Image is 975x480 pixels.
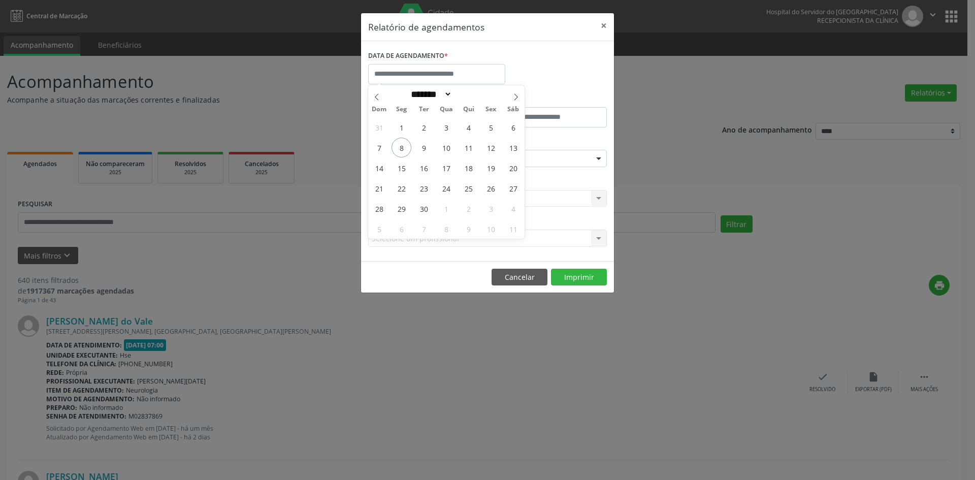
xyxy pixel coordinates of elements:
span: Setembro 6, 2025 [503,117,523,137]
span: Setembro 18, 2025 [459,158,478,178]
span: Setembro 8, 2025 [392,138,411,157]
span: Seg [391,106,413,113]
span: Outubro 11, 2025 [503,219,523,239]
span: Outubro 3, 2025 [481,199,501,218]
span: Qua [435,106,458,113]
span: Setembro 5, 2025 [481,117,501,137]
span: Setembro 24, 2025 [436,178,456,198]
span: Setembro 26, 2025 [481,178,501,198]
span: Qui [458,106,480,113]
span: Outubro 7, 2025 [414,219,434,239]
span: Setembro 16, 2025 [414,158,434,178]
input: Year [452,89,485,100]
button: Close [594,13,614,38]
h5: Relatório de agendamentos [368,20,484,34]
span: Outubro 9, 2025 [459,219,478,239]
span: Setembro 23, 2025 [414,178,434,198]
span: Setembro 28, 2025 [369,199,389,218]
button: Cancelar [492,269,547,286]
span: Setembro 10, 2025 [436,138,456,157]
span: Setembro 11, 2025 [459,138,478,157]
span: Dom [368,106,391,113]
span: Ter [413,106,435,113]
span: Setembro 7, 2025 [369,138,389,157]
span: Outubro 2, 2025 [459,199,478,218]
select: Month [407,89,452,100]
span: Setembro 1, 2025 [392,117,411,137]
span: Setembro 17, 2025 [436,158,456,178]
span: Setembro 27, 2025 [503,178,523,198]
span: Setembro 9, 2025 [414,138,434,157]
span: Outubro 6, 2025 [392,219,411,239]
span: Setembro 21, 2025 [369,178,389,198]
span: Sáb [502,106,525,113]
span: Outubro 5, 2025 [369,219,389,239]
span: Outubro 8, 2025 [436,219,456,239]
span: Outubro 1, 2025 [436,199,456,218]
span: Outubro 10, 2025 [481,219,501,239]
span: Setembro 13, 2025 [503,138,523,157]
span: Setembro 25, 2025 [459,178,478,198]
span: Outubro 4, 2025 [503,199,523,218]
span: Setembro 15, 2025 [392,158,411,178]
span: Setembro 20, 2025 [503,158,523,178]
span: Setembro 12, 2025 [481,138,501,157]
span: Setembro 4, 2025 [459,117,478,137]
label: ATÉ [490,91,607,107]
span: Setembro 3, 2025 [436,117,456,137]
label: DATA DE AGENDAMENTO [368,48,448,64]
span: Sex [480,106,502,113]
span: Agosto 31, 2025 [369,117,389,137]
span: Setembro 2, 2025 [414,117,434,137]
span: Setembro 19, 2025 [481,158,501,178]
span: Setembro 29, 2025 [392,199,411,218]
span: Setembro 14, 2025 [369,158,389,178]
span: Setembro 22, 2025 [392,178,411,198]
button: Imprimir [551,269,607,286]
span: Setembro 30, 2025 [414,199,434,218]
